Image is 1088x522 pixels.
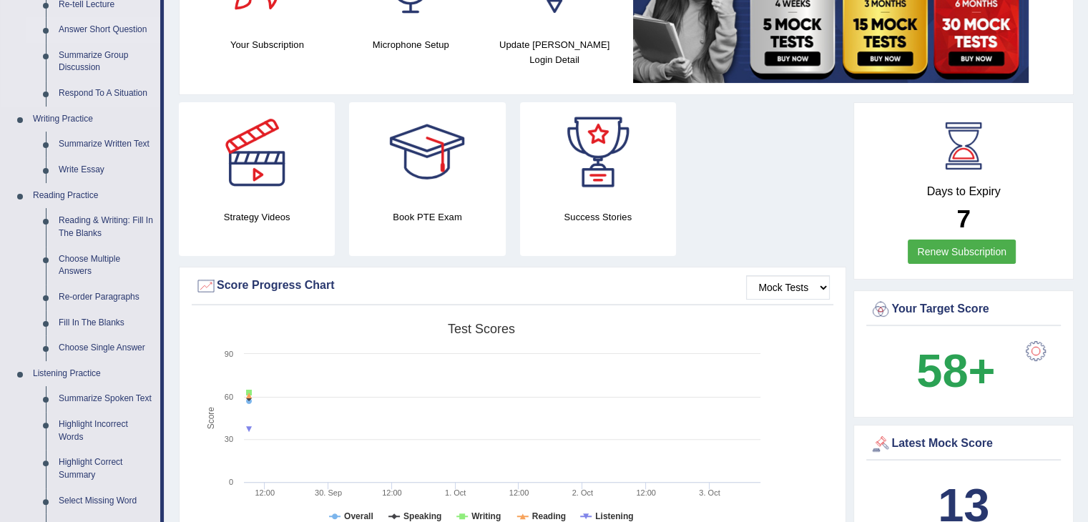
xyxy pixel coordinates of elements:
[26,107,160,132] a: Writing Practice
[52,132,160,157] a: Summarize Written Text
[870,299,1057,320] div: Your Target Score
[315,488,342,497] tspan: 30. Sep
[52,412,160,450] a: Highlight Incorrect Words
[52,310,160,336] a: Fill In The Blanks
[572,488,593,497] tspan: 2. Oct
[870,185,1057,198] h4: Days to Expiry
[26,183,160,209] a: Reading Practice
[908,240,1016,264] a: Renew Subscription
[179,210,335,225] h4: Strategy Videos
[382,488,402,497] text: 12:00
[52,43,160,81] a: Summarize Group Discussion
[52,81,160,107] a: Respond To A Situation
[52,157,160,183] a: Write Essay
[52,335,160,361] a: Choose Single Answer
[225,435,233,443] text: 30
[206,407,216,430] tspan: Score
[195,275,830,297] div: Score Progress Chart
[916,345,995,397] b: 58+
[490,37,619,67] h4: Update [PERSON_NAME] Login Detail
[520,210,676,225] h4: Success Stories
[52,208,160,246] a: Reading & Writing: Fill In The Blanks
[471,511,501,521] tspan: Writing
[956,205,970,232] b: 7
[52,285,160,310] a: Re-order Paragraphs
[532,511,566,521] tspan: Reading
[349,210,505,225] h4: Book PTE Exam
[52,247,160,285] a: Choose Multiple Answers
[52,488,160,514] a: Select Missing Word
[26,361,160,387] a: Listening Practice
[448,322,515,336] tspan: Test scores
[870,433,1057,455] div: Latest Mock Score
[229,478,233,486] text: 0
[52,386,160,412] a: Summarize Spoken Text
[202,37,332,52] h4: Your Subscription
[52,450,160,488] a: Highlight Correct Summary
[699,488,720,497] tspan: 3. Oct
[403,511,441,521] tspan: Speaking
[52,17,160,43] a: Answer Short Question
[225,350,233,358] text: 90
[595,511,633,521] tspan: Listening
[509,488,529,497] text: 12:00
[255,488,275,497] text: 12:00
[445,488,466,497] tspan: 1. Oct
[225,393,233,401] text: 60
[346,37,476,52] h4: Microphone Setup
[636,488,656,497] text: 12:00
[344,511,373,521] tspan: Overall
